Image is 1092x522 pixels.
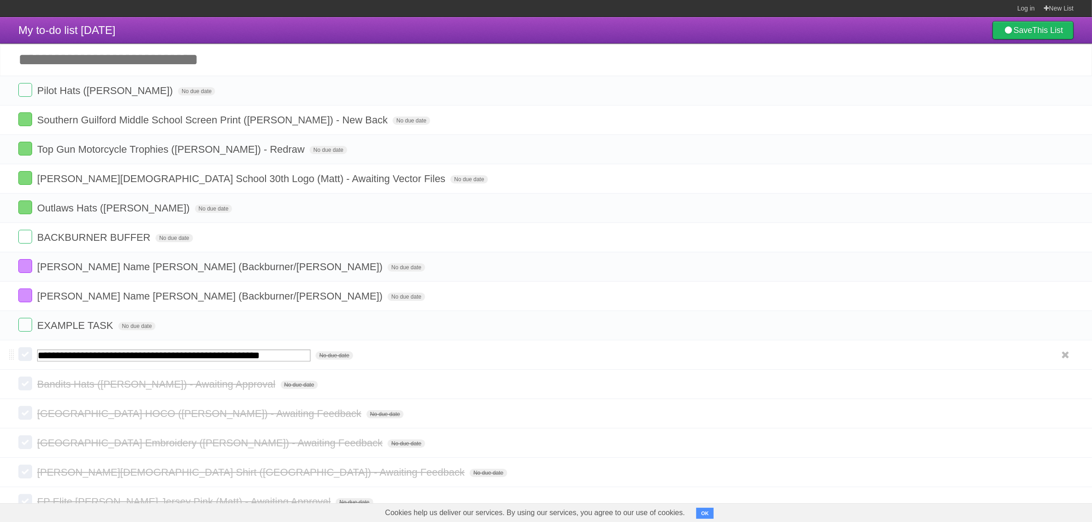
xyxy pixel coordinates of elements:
[18,318,32,332] label: Done
[118,322,155,330] span: No due date
[18,406,32,420] label: Done
[37,144,307,155] span: Top Gun Motorcycle Trophies ([PERSON_NAME]) - Redraw
[37,466,467,478] span: [PERSON_NAME][DEMOGRAPHIC_DATA] Shirt ([GEOGRAPHIC_DATA]) - Awaiting Feedback
[37,437,385,449] span: [GEOGRAPHIC_DATA] Embroidery ([PERSON_NAME]) - Awaiting Feedback
[18,83,32,97] label: Done
[37,202,192,214] span: Outlaws Hats ([PERSON_NAME])
[18,494,32,508] label: Done
[18,171,32,185] label: Done
[18,259,32,273] label: Done
[281,381,318,389] span: No due date
[18,24,116,36] span: My to-do list [DATE]
[18,465,32,478] label: Done
[37,320,115,331] span: EXAMPLE TASK
[18,435,32,449] label: Done
[393,117,430,125] span: No due date
[18,112,32,126] label: Done
[310,146,347,154] span: No due date
[336,498,373,506] span: No due date
[18,142,32,155] label: Done
[37,85,175,96] span: Pilot Hats ([PERSON_NAME])
[388,293,425,301] span: No due date
[470,469,507,477] span: No due date
[376,504,694,522] span: Cookies help us deliver our services. By using our services, you agree to our use of cookies.
[388,439,425,448] span: No due date
[18,230,32,244] label: Done
[37,290,385,302] span: [PERSON_NAME] Name [PERSON_NAME] (Backburner/[PERSON_NAME])
[37,232,153,243] span: BACKBURNER BUFFER
[155,234,193,242] span: No due date
[18,289,32,302] label: Done
[992,21,1074,39] a: SaveThis List
[18,377,32,390] label: Done
[18,200,32,214] label: Done
[37,408,364,419] span: [GEOGRAPHIC_DATA] HOCO ([PERSON_NAME]) - Awaiting Feedback
[37,496,333,507] span: FP Elite [PERSON_NAME] Jersey Pink (Matt) - Awaiting Approval
[178,87,215,95] span: No due date
[1032,26,1063,35] b: This List
[18,347,32,361] label: Done
[195,205,232,213] span: No due date
[37,378,277,390] span: Bandits Hats ([PERSON_NAME]) - Awaiting Approval
[316,351,353,360] span: No due date
[37,114,390,126] span: Southern Guilford Middle School Screen Print ([PERSON_NAME]) - New Back
[696,508,714,519] button: OK
[37,173,448,184] span: [PERSON_NAME][DEMOGRAPHIC_DATA] School 30th Logo (Matt) - Awaiting Vector Files
[37,261,385,272] span: [PERSON_NAME] Name [PERSON_NAME] (Backburner/[PERSON_NAME])
[450,175,488,183] span: No due date
[366,410,404,418] span: No due date
[388,263,425,272] span: No due date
